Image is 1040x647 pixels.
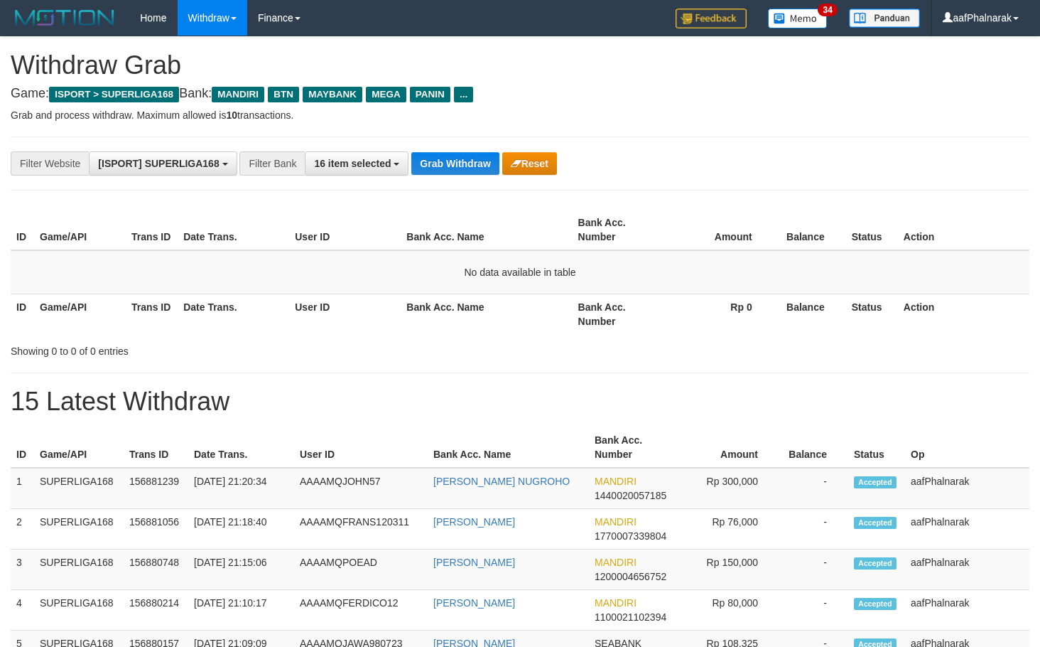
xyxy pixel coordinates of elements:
[401,210,572,250] th: Bank Acc. Name
[676,590,779,631] td: Rp 80,000
[188,427,294,468] th: Date Trans.
[314,158,391,169] span: 16 item selected
[768,9,828,28] img: Button%20Memo.svg
[11,468,34,509] td: 1
[289,294,401,334] th: User ID
[854,517,897,529] span: Accepted
[410,87,450,102] span: PANIN
[126,294,178,334] th: Trans ID
[774,294,846,334] th: Balance
[11,427,34,468] th: ID
[289,210,401,250] th: User ID
[433,516,515,528] a: [PERSON_NAME]
[818,4,837,16] span: 34
[595,557,637,568] span: MANDIRI
[239,151,305,176] div: Filter Bank
[11,550,34,590] td: 3
[898,210,1029,250] th: Action
[905,509,1029,550] td: aafPhalnarak
[11,338,423,358] div: Showing 0 to 0 of 0 entries
[595,490,666,501] span: Copy 1440020057185 to clipboard
[11,151,89,176] div: Filter Website
[124,590,188,631] td: 156880214
[676,9,747,28] img: Feedback.jpg
[188,590,294,631] td: [DATE] 21:10:17
[898,294,1029,334] th: Action
[905,550,1029,590] td: aafPhalnarak
[11,387,1029,416] h1: 15 Latest Withdraw
[11,7,119,28] img: MOTION_logo.png
[98,158,219,169] span: [ISPORT] SUPERLIGA168
[595,597,637,609] span: MANDIRI
[854,476,897,488] span: Accepted
[502,152,557,175] button: Reset
[846,294,898,334] th: Status
[589,427,676,468] th: Bank Acc. Number
[854,598,897,610] span: Accepted
[676,550,779,590] td: Rp 150,000
[11,87,1029,101] h4: Game: Bank:
[664,294,774,334] th: Rp 0
[294,550,428,590] td: AAAAMQPOEAD
[779,468,848,509] td: -
[779,509,848,550] td: -
[178,294,289,334] th: Date Trans.
[595,611,666,623] span: Copy 1100021102394 to clipboard
[676,427,779,468] th: Amount
[124,468,188,509] td: 156881239
[11,108,1029,122] p: Grab and process withdraw. Maximum allowed is transactions.
[849,9,920,28] img: panduan.png
[305,151,408,176] button: 16 item selected
[34,468,124,509] td: SUPERLIGA168
[294,427,428,468] th: User ID
[848,427,905,468] th: Status
[779,590,848,631] td: -
[303,87,362,102] span: MAYBANK
[226,109,237,121] strong: 10
[124,509,188,550] td: 156881056
[268,87,299,102] span: BTN
[573,210,664,250] th: Bank Acc. Number
[11,51,1029,80] h1: Withdraw Grab
[188,550,294,590] td: [DATE] 21:15:06
[366,87,406,102] span: MEGA
[676,509,779,550] td: Rp 76,000
[11,509,34,550] td: 2
[595,530,666,542] span: Copy 1770007339804 to clipboard
[779,427,848,468] th: Balance
[34,210,126,250] th: Game/API
[905,590,1029,631] td: aafPhalnarak
[212,87,264,102] span: MANDIRI
[49,87,179,102] span: ISPORT > SUPERLIGA168
[433,557,515,568] a: [PERSON_NAME]
[89,151,237,176] button: [ISPORT] SUPERLIGA168
[34,590,124,631] td: SUPERLIGA168
[595,516,637,528] span: MANDIRI
[188,468,294,509] td: [DATE] 21:20:34
[905,468,1029,509] td: aafPhalnarak
[124,427,188,468] th: Trans ID
[664,210,774,250] th: Amount
[401,294,572,334] th: Bank Acc. Name
[595,571,666,582] span: Copy 1200004656752 to clipboard
[294,468,428,509] td: AAAAMQJOHN57
[294,590,428,631] td: AAAAMQFERDICO12
[905,427,1029,468] th: Op
[573,294,664,334] th: Bank Acc. Number
[11,590,34,631] td: 4
[433,476,570,487] a: [PERSON_NAME] NUGROHO
[846,210,898,250] th: Status
[854,557,897,570] span: Accepted
[11,294,34,334] th: ID
[188,509,294,550] td: [DATE] 21:18:40
[178,210,289,250] th: Date Trans.
[34,509,124,550] td: SUPERLIGA168
[454,87,473,102] span: ...
[595,476,637,487] span: MANDIRI
[124,550,188,590] td: 156880748
[676,468,779,509] td: Rp 300,000
[11,250,1029,294] td: No data available in table
[34,427,124,468] th: Game/API
[433,597,515,609] a: [PERSON_NAME]
[294,509,428,550] td: AAAAMQFRANS120311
